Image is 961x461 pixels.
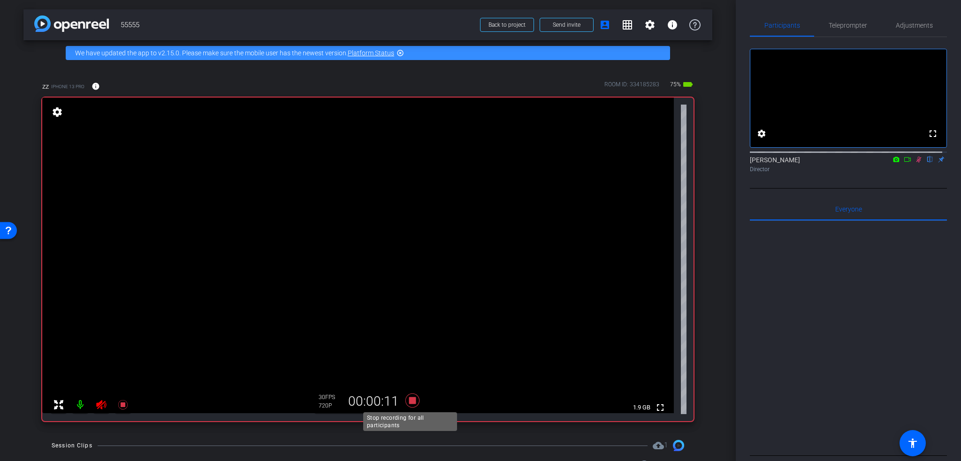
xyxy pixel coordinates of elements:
div: Session Clips [52,441,92,450]
span: 55555 [121,15,474,34]
mat-icon: accessibility [907,438,918,449]
button: Send invite [540,18,594,32]
div: ROOM ID: 334185283 [604,80,659,94]
img: Session clips [673,440,684,451]
span: 1.9 GB [630,402,654,413]
span: 75% [669,77,682,92]
span: FPS [325,394,335,401]
span: Send invite [553,21,580,29]
span: Everyone [835,206,862,212]
span: iPhone 13 Pro [51,83,84,90]
mat-icon: fullscreen [927,128,938,139]
mat-icon: grid_on [622,19,633,30]
mat-icon: settings [644,19,656,30]
span: Back to project [488,22,526,28]
a: Platform Status [348,49,394,57]
div: 720P [319,402,342,409]
mat-icon: flip [924,155,936,163]
mat-icon: account_box [599,19,610,30]
span: zz [42,81,49,91]
mat-icon: settings [756,128,767,139]
div: We have updated the app to v2.15.0. Please make sure the mobile user has the newest version. [66,46,670,60]
div: Director [750,165,947,174]
mat-icon: info [667,19,678,30]
mat-icon: cloud_upload [653,440,664,451]
mat-icon: info [92,82,100,91]
mat-icon: settings [51,106,64,118]
mat-icon: highlight_off [397,49,404,57]
button: Back to project [480,18,534,32]
div: 30 [319,393,342,401]
div: 00:00:11 [342,393,405,409]
div: Stop recording for all participants [363,412,457,431]
img: app-logo [34,15,109,32]
span: Destinations for your clips [653,440,668,451]
span: Teleprompter [829,22,867,29]
div: [PERSON_NAME] [750,155,947,174]
mat-icon: fullscreen [655,402,666,413]
span: Participants [764,22,800,29]
span: 1 [664,441,668,449]
mat-icon: battery_std [682,79,694,90]
span: Adjustments [896,22,933,29]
